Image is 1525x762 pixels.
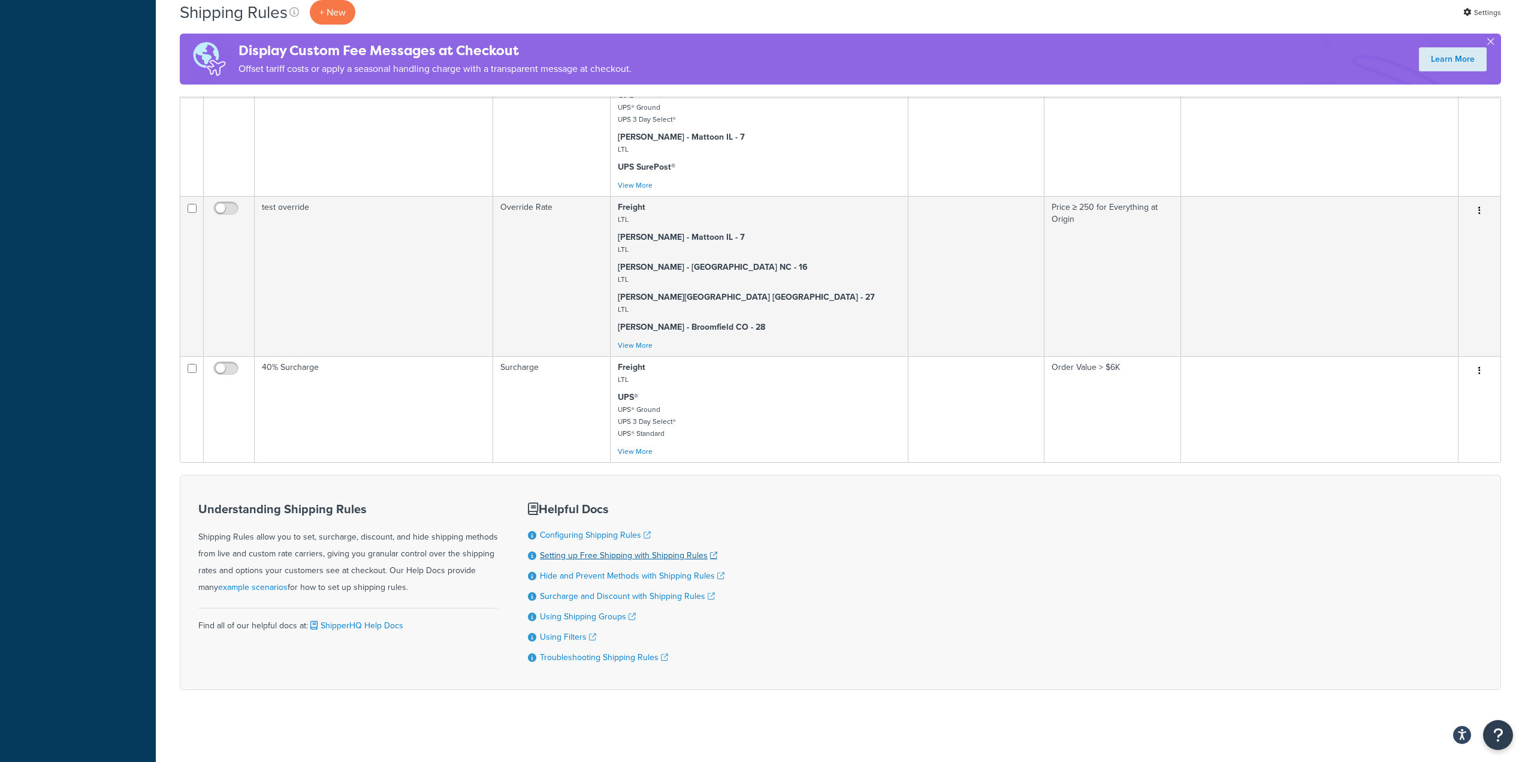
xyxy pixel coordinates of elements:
td: test override [255,196,493,356]
a: View More [618,446,653,457]
small: LTL [618,304,629,315]
strong: [PERSON_NAME][GEOGRAPHIC_DATA] [GEOGRAPHIC_DATA] - 27 [618,291,875,303]
a: Configuring Shipping Rules [540,529,651,541]
small: LTL [618,274,629,285]
h4: Display Custom Fee Messages at Checkout [238,41,632,61]
a: example scenarios [218,581,288,594]
td: Price ≥ 250 for Everything at Origin [1044,196,1181,356]
small: LTL [618,214,629,225]
small: LTL [618,144,629,155]
a: Setting up Free Shipping with Shipping Rules [540,549,717,562]
a: Using Shipping Groups [540,610,636,623]
strong: UPS SurePost® [618,161,675,173]
small: UPS® Ground UPS 3 Day Select® [618,102,676,125]
a: Surcharge and Discount with Shipping Rules [540,590,715,603]
td: Offer Free Shipping (2) [255,54,493,196]
p: Offset tariff costs or apply a seasonal handling charge with a transparent message at checkout. [238,61,632,77]
a: Using Filters [540,631,596,643]
div: Shipping Rules allow you to set, surcharge, discount, and hide shipping methods from live and cus... [198,502,498,596]
h3: Helpful Docs [528,502,724,516]
td: Surcharge [493,356,611,462]
button: Open Resource Center [1483,720,1513,750]
strong: UPS® [618,391,638,403]
strong: Freight [618,361,645,374]
div: Find all of our helpful docs at: [198,608,498,634]
h1: Shipping Rules [180,1,288,24]
strong: [PERSON_NAME] - Mattoon IL - 7 [618,231,745,243]
strong: Freight [618,201,645,213]
td: Override Rate [493,196,611,356]
strong: [PERSON_NAME] - [GEOGRAPHIC_DATA] NC - 16 [618,261,808,273]
td: 40% Surcharge [255,356,493,462]
h3: Understanding Shipping Rules [198,502,498,516]
img: duties-banner-06bc72dcb5fe05cb3f9472aba00be2ae8eb53ab6f0d8bb03d382ba314ac3c341.png [180,34,238,85]
small: UPS® Ground UPS 3 Day Select® UPS® Standard [618,404,676,439]
a: ShipperHQ Help Docs [308,619,403,632]
a: Learn More [1419,47,1487,71]
strong: [PERSON_NAME] - Mattoon IL - 7 [618,131,745,143]
td: Order Value > $6K [1044,356,1181,462]
a: Troubleshooting Shipping Rules [540,651,668,664]
a: View More [618,180,653,191]
td: Free Shipping [493,54,611,196]
a: View More [618,340,653,351]
a: Settings [1463,4,1501,21]
small: LTL [618,244,629,255]
small: LTL [618,374,629,385]
a: Hide and Prevent Methods with Shipping Rules [540,570,724,582]
strong: [PERSON_NAME] - Broomfield CO - 28 [618,321,765,333]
